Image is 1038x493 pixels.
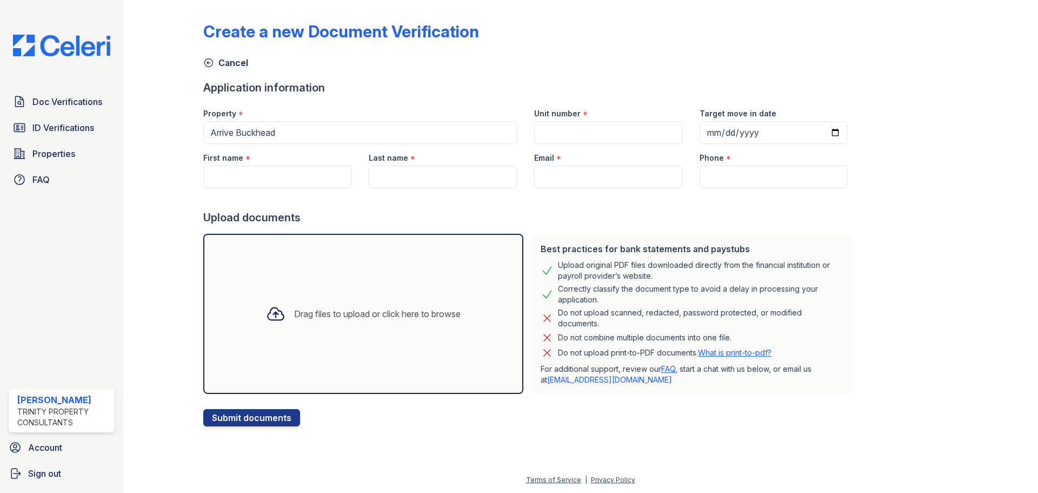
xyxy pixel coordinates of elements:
p: For additional support, review our , start a chat with us below, or email us at [541,364,843,385]
label: Unit number [534,108,581,119]
a: [EMAIL_ADDRESS][DOMAIN_NAME] [547,375,672,384]
label: First name [203,153,243,163]
div: Application information [203,80,856,95]
div: Best practices for bank statements and paystubs [541,242,843,255]
span: ID Verifications [32,121,94,134]
div: Create a new Document Verification [203,22,479,41]
span: FAQ [32,173,50,186]
a: Terms of Service [526,476,581,484]
a: Cancel [203,56,248,69]
p: Do not upload print-to-PDF documents. [558,347,771,358]
a: Account [4,437,119,458]
a: Privacy Policy [591,476,635,484]
span: Sign out [28,467,61,480]
div: Drag files to upload or click here to browse [294,307,461,320]
label: Target move in date [700,108,776,119]
label: Property [203,108,236,119]
div: Upload original PDF files downloaded directly from the financial institution or payroll provider’... [558,260,843,281]
span: Properties [32,147,75,160]
div: Trinity Property Consultants [17,406,110,428]
a: FAQ [9,169,115,190]
div: | [585,476,587,484]
label: Email [534,153,554,163]
label: Last name [369,153,408,163]
a: FAQ [661,364,675,373]
span: Account [28,441,62,454]
a: Properties [9,143,115,165]
a: What is print-to-pdf? [698,348,771,357]
label: Phone [700,153,724,163]
div: Correctly classify the document type to avoid a delay in processing your application. [558,284,843,305]
img: CE_Logo_Blue-a8612792a0a2168367f1c8372b55b34899dd931a85d93a1a3d3e32e68fde9ad4.png [4,35,119,56]
div: Do not upload scanned, redacted, password protected, or modified documents. [558,307,843,329]
div: [PERSON_NAME] [17,393,110,406]
div: Do not combine multiple documents into one file. [558,331,731,344]
a: Sign out [4,463,119,484]
a: ID Verifications [9,117,115,139]
button: Submit documents [203,409,300,426]
div: Upload documents [203,210,856,225]
a: Doc Verifications [9,91,115,113]
span: Doc Verifications [32,95,102,108]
